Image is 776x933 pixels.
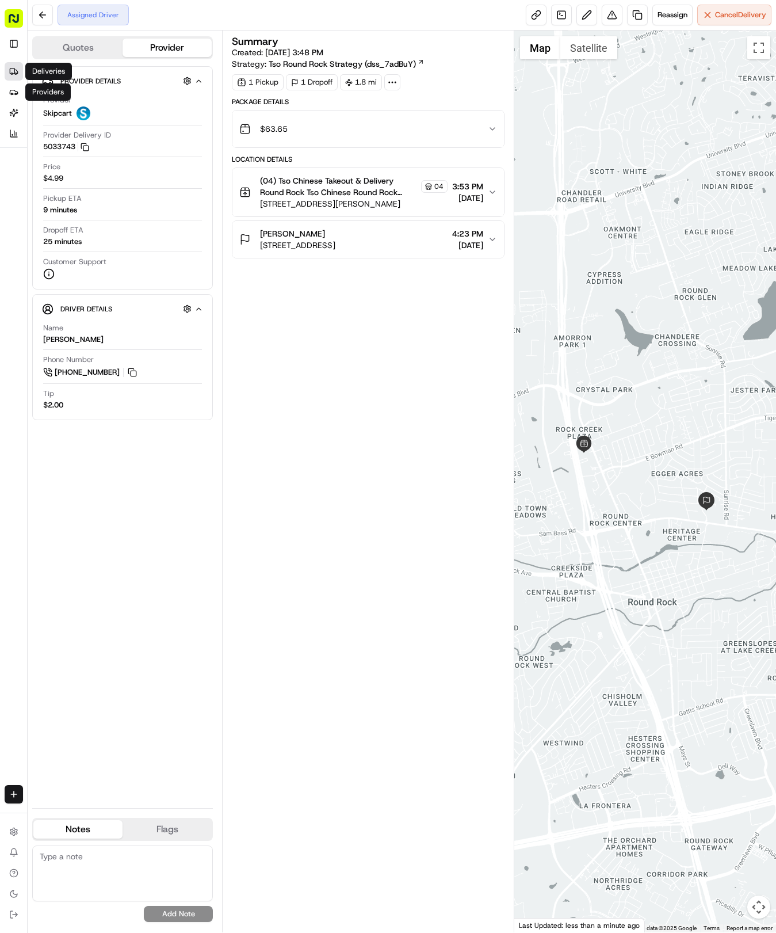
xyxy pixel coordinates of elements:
img: 1736555255976-a54dd68f-1ca7-489b-9aae-adbdc363a1c4 [12,110,32,131]
div: 25 minutes [43,237,82,247]
img: Nash [12,12,35,35]
span: Customer Support [43,257,106,267]
div: 1 Dropoff [286,74,338,90]
span: Pickup ETA [43,193,82,204]
div: Strategy: [232,58,425,70]
span: Driver Details [60,304,112,314]
div: We're available if you need us! [52,121,158,131]
button: Map camera controls [747,896,770,919]
div: [PERSON_NAME] [43,334,104,345]
span: Skipcart [43,108,72,119]
div: Providers [25,83,71,101]
img: Google [517,917,555,932]
a: Powered byPylon [81,254,139,263]
span: (04) Tso Chinese Takeout & Delivery Round Rock Tso Chinese Round Rock Manager [260,175,418,198]
img: Hayden (Assistant Store Manager) [12,167,30,186]
span: [PERSON_NAME] [260,228,325,239]
div: $2.00 [43,400,63,410]
span: Pylon [114,254,139,263]
div: Location Details [232,155,504,164]
a: Report a map error [727,925,773,931]
button: Flags [123,820,212,839]
span: Provider Details [60,77,121,86]
span: Reassign [658,10,687,20]
button: Notes [33,820,123,839]
span: • [159,178,163,188]
div: 📗 [12,227,21,237]
button: $63.65 [232,111,503,147]
a: 💻API Documentation [93,222,189,242]
button: Provider [123,39,212,57]
button: Quotes [33,39,123,57]
span: Knowledge Base [23,226,88,238]
div: 💻 [97,227,106,237]
span: Name [43,323,63,333]
button: CancelDelivery [697,5,771,25]
div: 1 Pickup [232,74,284,90]
span: 04 [434,182,444,191]
span: 4:23 PM [452,228,483,239]
div: Past conversations [12,150,74,159]
span: [PHONE_NUMBER] [55,367,120,378]
span: Price [43,162,60,172]
button: Reassign [652,5,693,25]
span: Phone Number [43,355,94,365]
button: Show street map [520,36,560,59]
img: profile_skipcart_partner.png [77,106,90,120]
a: Terms [704,925,720,931]
span: $63.65 [260,123,288,135]
span: 3:53 PM [452,181,483,192]
button: Start new chat [196,113,209,127]
div: Last Updated: less than a minute ago [514,918,645,932]
span: [PERSON_NAME] (Assistant Store Manager) [36,178,156,188]
span: Created: [232,47,323,58]
div: Start new chat [52,110,189,121]
div: Package Details [232,97,504,106]
a: [PHONE_NUMBER] [43,366,139,379]
span: Cancel Delivery [715,10,766,20]
div: 1.8 mi [340,74,382,90]
button: Provider Details [42,71,203,90]
input: Clear [30,74,190,86]
span: [DATE] [452,192,483,204]
span: [DATE] [165,178,189,188]
span: Provider Delivery ID [43,130,111,140]
button: Driver Details [42,299,203,318]
div: Deliveries [25,63,72,80]
span: Dropoff ETA [43,225,83,235]
button: (04) Tso Chinese Takeout & Delivery Round Rock Tso Chinese Round Rock Manager04[STREET_ADDRESS][P... [232,168,503,216]
span: Map data ©2025 Google [634,925,697,931]
button: Show satellite imagery [560,36,617,59]
a: Open this area in Google Maps (opens a new window) [517,917,555,932]
button: [PERSON_NAME][STREET_ADDRESS]4:23 PM[DATE] [232,221,503,258]
img: 9188753566659_6852d8bf1fb38e338040_72.png [24,110,45,131]
a: 📗Knowledge Base [7,222,93,242]
button: See all [178,147,209,161]
span: API Documentation [109,226,185,238]
p: Welcome 👋 [12,46,209,64]
span: [DATE] 3:48 PM [265,47,323,58]
a: Tso Round Rock Strategy (dss_7adBuY) [269,58,425,70]
span: [STREET_ADDRESS] [260,239,335,251]
span: Tso Round Rock Strategy (dss_7adBuY) [269,58,416,70]
span: [DATE] [452,239,483,251]
button: 5033743 [43,142,89,152]
h3: Summary [232,36,278,47]
span: $4.99 [43,173,63,184]
span: [STREET_ADDRESS][PERSON_NAME] [260,198,447,210]
div: 9 minutes [43,205,77,215]
span: Tip [43,389,54,399]
button: Toggle fullscreen view [747,36,770,59]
